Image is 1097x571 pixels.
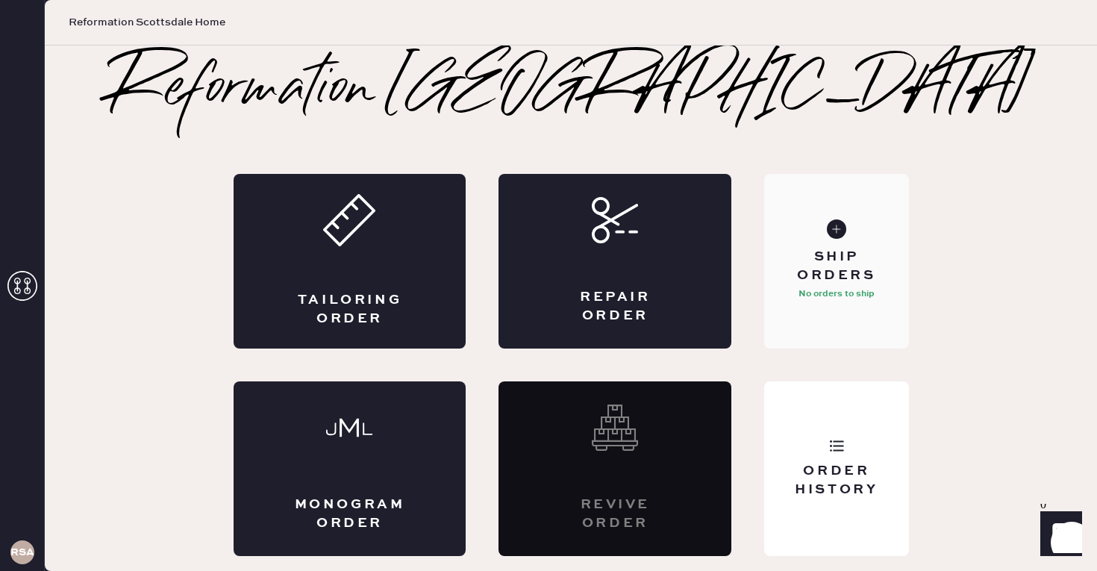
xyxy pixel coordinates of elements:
div: Revive order [558,496,672,533]
span: Reformation Scottsdale Home [69,15,225,30]
div: Interested? Contact us at care@hemster.co [499,381,731,556]
div: Ship Orders [776,248,896,285]
div: Order History [776,462,896,499]
div: Tailoring Order [293,291,407,328]
div: Monogram Order [293,496,407,533]
p: No orders to ship [798,285,875,303]
iframe: Front Chat [1026,504,1090,568]
h3: RSA [10,547,34,558]
h2: Reformation [GEOGRAPHIC_DATA] [110,60,1033,120]
div: Repair Order [558,288,672,325]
